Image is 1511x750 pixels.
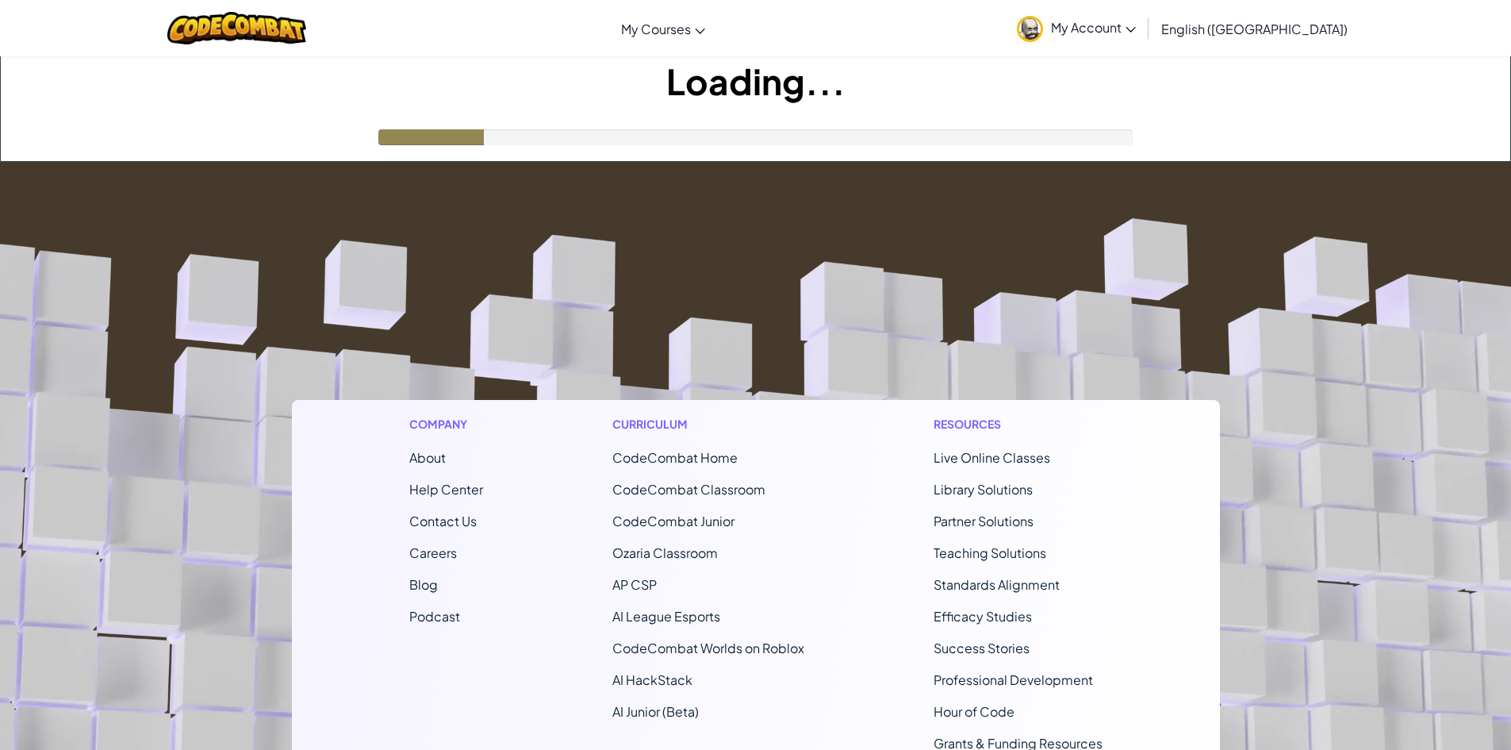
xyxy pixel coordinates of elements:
a: Standards Alignment [934,576,1060,593]
h1: Company [409,416,483,433]
a: AI HackStack [612,671,692,688]
span: My Account [1051,19,1136,36]
a: AP CSP [612,576,657,593]
span: Contact Us [409,513,477,529]
a: Library Solutions [934,481,1033,498]
a: Efficacy Studies [934,608,1032,625]
a: My Account [1009,3,1144,53]
a: Partner Solutions [934,513,1034,529]
span: My Courses [621,21,691,37]
a: Success Stories [934,640,1030,656]
a: My Courses [613,7,713,50]
h1: Loading... [1,56,1510,106]
img: CodeCombat logo [167,12,306,44]
a: Live Online Classes [934,449,1050,466]
a: Help Center [409,481,483,498]
a: CodeCombat Worlds on Roblox [612,640,804,656]
span: English ([GEOGRAPHIC_DATA]) [1161,21,1348,37]
a: Ozaria Classroom [612,544,718,561]
a: Professional Development [934,671,1093,688]
span: CodeCombat Home [612,449,738,466]
a: Careers [409,544,457,561]
a: CodeCombat Classroom [612,481,765,498]
a: CodeCombat Junior [612,513,734,529]
h1: Resources [934,416,1103,433]
h1: Curriculum [612,416,804,433]
a: AI Junior (Beta) [612,703,699,720]
a: Podcast [409,608,460,625]
a: Hour of Code [934,703,1014,720]
a: AI League Esports [612,608,720,625]
a: Teaching Solutions [934,544,1046,561]
a: Blog [409,576,438,593]
a: About [409,449,446,466]
a: English ([GEOGRAPHIC_DATA]) [1153,7,1356,50]
img: avatar [1017,16,1043,42]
